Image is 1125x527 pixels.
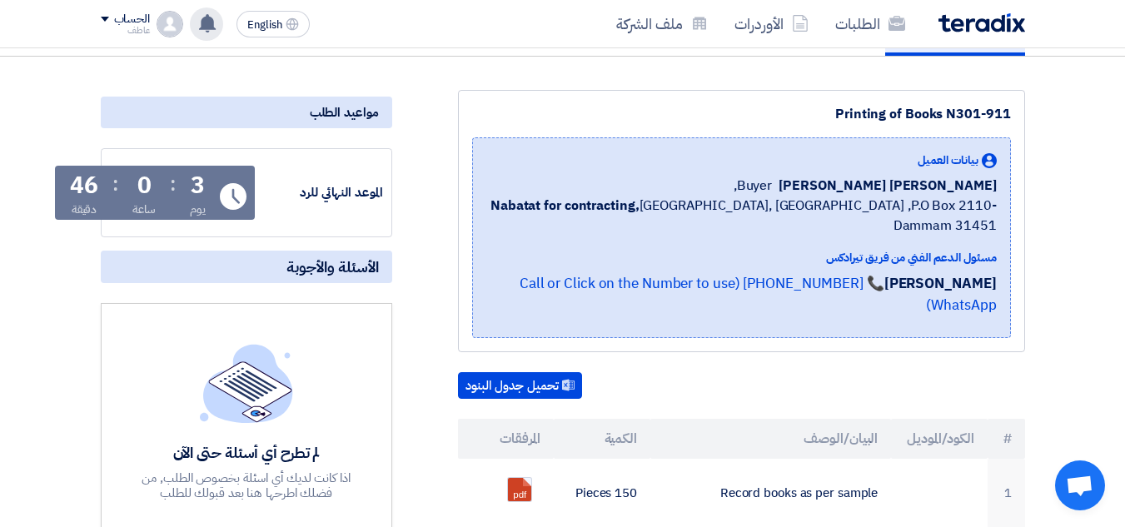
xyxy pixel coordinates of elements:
a: الأوردرات [721,4,822,43]
div: عاطف [101,26,150,35]
div: 0 [137,174,152,197]
div: ساعة [132,201,157,218]
div: اذا كانت لديك أي اسئلة بخصوص الطلب, من فضلك اطرحها هنا بعد قبولك للطلب [125,470,368,500]
strong: [PERSON_NAME] [884,273,997,294]
b: Nabatat for contracting, [490,196,640,216]
span: [PERSON_NAME] [PERSON_NAME] [779,176,996,196]
a: Open chat [1055,460,1105,510]
span: Buyer, [734,176,772,196]
div: 46 [70,174,98,197]
span: الأسئلة والأجوبة [286,257,379,276]
button: English [236,11,310,37]
div: مسئول الدعم الفني من فريق تيرادكس [486,249,997,266]
th: المرفقات [458,419,555,459]
span: [GEOGRAPHIC_DATA], [GEOGRAPHIC_DATA] ,P.O Box 2110- Dammam 31451 [486,196,997,236]
div: لم تطرح أي أسئلة حتى الآن [125,443,368,462]
div: Printing of Books N301-911 [472,104,1011,124]
th: الكمية [554,419,650,459]
a: 📞 [PHONE_NUMBER] (Call or Click on the Number to use WhatsApp) [520,273,997,316]
div: : [112,169,118,199]
a: ملف الشركة [603,4,721,43]
th: الكود/الموديل [891,419,988,459]
div: يوم [190,201,206,218]
div: دقيقة [72,201,97,218]
div: مواعيد الطلب [101,97,392,128]
span: بيانات العميل [918,152,978,169]
th: البيان/الوصف [650,419,891,459]
a: الطلبات [822,4,918,43]
img: empty_state_list.svg [200,344,293,422]
span: English [247,19,282,31]
button: تحميل جدول البنود [458,372,582,399]
div: 3 [191,174,205,197]
div: الحساب [114,12,150,27]
th: # [988,419,1025,459]
img: profile_test.png [157,11,183,37]
div: الموعد النهائي للرد [258,183,383,202]
div: : [170,169,176,199]
img: Teradix logo [938,13,1025,32]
